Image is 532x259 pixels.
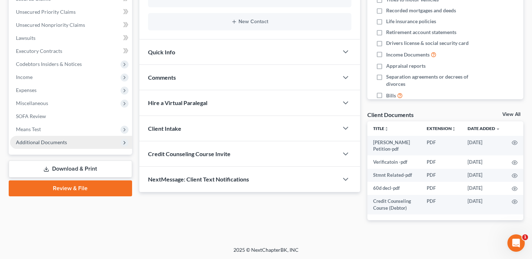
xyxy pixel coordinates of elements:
[10,45,132,58] a: Executory Contracts
[148,150,231,157] span: Credit Counseling Course Invite
[16,126,41,132] span: Means Test
[386,39,469,47] span: Drivers license & social security card
[468,126,500,131] a: Date Added expand_more
[367,195,421,215] td: Credit Counseling Course (Debtor)
[16,74,33,80] span: Income
[10,18,132,32] a: Unsecured Nonpriority Claims
[148,125,181,132] span: Client Intake
[496,127,500,131] i: expand_more
[462,195,506,215] td: [DATE]
[384,127,389,131] i: unfold_more
[462,169,506,182] td: [DATE]
[462,155,506,168] td: [DATE]
[16,139,67,145] span: Additional Documents
[373,126,389,131] a: Titleunfold_more
[16,9,76,15] span: Unsecured Priority Claims
[386,62,426,70] span: Appraisal reports
[421,195,462,215] td: PDF
[367,155,421,168] td: Verificatoin -pdf
[16,35,35,41] span: Lawsuits
[16,48,62,54] span: Executory Contracts
[9,160,132,177] a: Download & Print
[16,100,48,106] span: Miscellaneous
[386,29,456,36] span: Retirement account statements
[522,234,528,240] span: 1
[154,19,346,25] button: New Contact
[386,7,456,14] span: Recorded mortgages and deeds
[386,51,430,58] span: Income Documents
[148,176,249,183] span: NextMessage: Client Text Notifications
[386,18,436,25] span: Life insurance policies
[9,180,132,196] a: Review & File
[148,49,175,55] span: Quick Info
[16,61,82,67] span: Codebtors Insiders & Notices
[427,126,456,131] a: Extensionunfold_more
[462,182,506,195] td: [DATE]
[16,87,37,93] span: Expenses
[462,136,506,156] td: [DATE]
[367,182,421,195] td: 60d decl-pdf
[386,92,396,99] span: Bills
[507,234,525,252] iframe: Intercom live chat
[16,22,85,28] span: Unsecured Nonpriority Claims
[452,127,456,131] i: unfold_more
[16,113,46,119] span: SOFA Review
[421,155,462,168] td: PDF
[386,73,478,88] span: Separation agreements or decrees of divorces
[367,136,421,156] td: [PERSON_NAME] Petition-pdf
[367,169,421,182] td: Stmnt Related-pdf
[421,169,462,182] td: PDF
[367,111,414,118] div: Client Documents
[10,32,132,45] a: Lawsuits
[10,110,132,123] a: SOFA Review
[10,5,132,18] a: Unsecured Priority Claims
[148,99,207,106] span: Hire a Virtual Paralegal
[421,182,462,195] td: PDF
[421,136,462,156] td: PDF
[148,74,176,81] span: Comments
[502,112,520,117] a: View All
